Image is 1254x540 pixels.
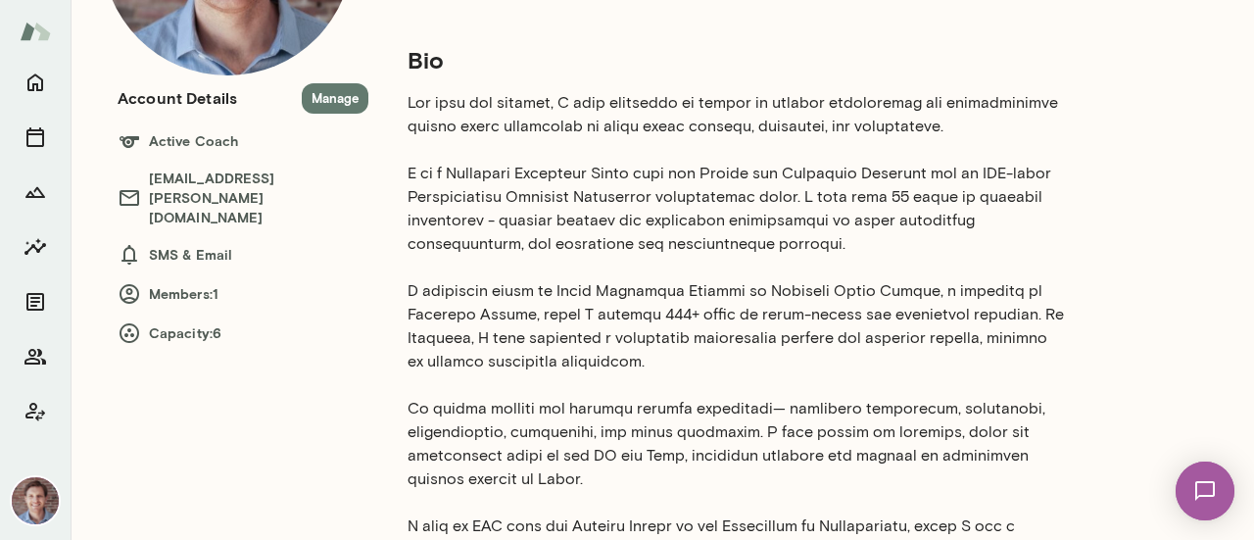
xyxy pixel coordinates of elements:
[16,118,55,157] button: Sessions
[16,172,55,212] button: Growth Plan
[118,282,368,306] h6: Members: 1
[16,392,55,431] button: Client app
[118,321,368,345] h6: Capacity: 6
[118,243,368,267] h6: SMS & Email
[118,86,237,110] h6: Account Details
[16,282,55,321] button: Documents
[12,477,59,524] img: Dan Gross
[16,337,55,376] button: Members
[302,83,368,114] button: Manage
[118,129,368,153] h6: Active Coach
[16,63,55,102] button: Home
[408,44,1066,75] h5: Bio
[20,13,51,50] img: Mento
[16,227,55,267] button: Insights
[118,169,368,227] h6: [EMAIL_ADDRESS][PERSON_NAME][DOMAIN_NAME]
